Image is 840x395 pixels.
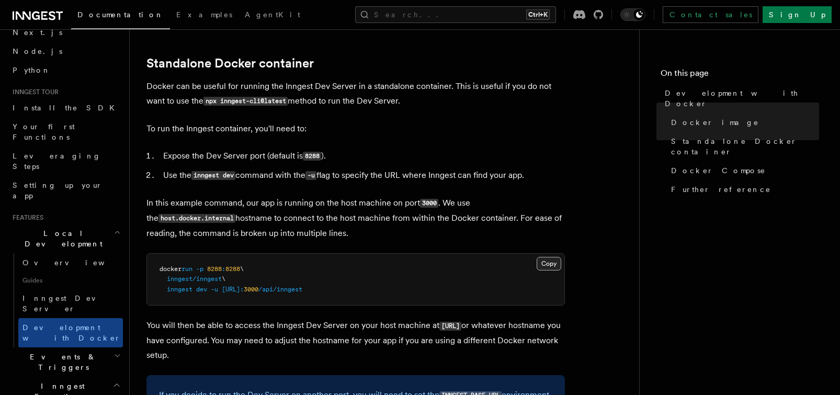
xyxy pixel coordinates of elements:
span: Examples [176,10,232,19]
a: Node.js [8,42,123,61]
button: Local Development [8,224,123,253]
span: Further reference [671,184,771,195]
button: Events & Triggers [8,347,123,377]
span: Node.js [13,47,62,55]
a: Install the SDK [8,98,123,117]
a: Sign Up [763,6,832,23]
span: 3000 [244,286,258,293]
span: Your first Functions [13,122,75,141]
p: Docker can be useful for running the Inngest Dev Server in a standalone container. This is useful... [146,79,565,109]
code: [URL] [439,322,461,331]
a: Setting up your app [8,176,123,205]
a: Overview [18,253,123,272]
span: Events & Triggers [8,352,114,373]
a: Examples [170,3,239,28]
span: -u [211,286,218,293]
span: Leveraging Steps [13,152,101,171]
a: Standalone Docker container [146,56,314,71]
span: Inngest Dev Server [22,294,112,313]
code: 3000 [420,199,438,208]
p: You will then be able to access the Inngest Dev Server on your host machine at or whatever hostna... [146,318,565,363]
a: Development with Docker [18,318,123,347]
kbd: Ctrl+K [526,9,550,20]
span: Docker image [671,117,759,128]
span: Local Development [8,228,114,249]
a: Development with Docker [661,84,819,113]
a: Docker image [667,113,819,132]
div: Local Development [8,253,123,347]
button: Copy [537,257,561,270]
a: Inngest Dev Server [18,289,123,318]
a: Documentation [71,3,170,29]
button: Toggle dark mode [620,8,645,21]
a: Your first Functions [8,117,123,146]
span: Development with Docker [665,88,819,109]
span: Guides [18,272,123,289]
span: Install the SDK [13,104,121,112]
span: Features [8,213,43,222]
a: Docker Compose [667,161,819,180]
span: Overview [22,258,130,267]
a: Contact sales [663,6,758,23]
span: Documentation [77,10,164,19]
span: dev [196,286,207,293]
span: 8288 [207,265,222,273]
a: Standalone Docker container [667,132,819,161]
span: -p [196,265,203,273]
span: Next.js [13,28,62,37]
span: Inngest tour [8,88,59,96]
button: Search...Ctrl+K [355,6,556,23]
span: /api/inngest [258,286,302,293]
span: inngest/inngest [167,275,222,283]
p: To run the Inngest container, you'll need to: [146,121,565,136]
a: Python [8,61,123,80]
span: Python [13,66,51,74]
span: run [181,265,192,273]
li: Use the command with the flag to specify the URL where Inngest can find your app. [160,168,565,183]
a: AgentKit [239,3,307,28]
span: 8288 [225,265,240,273]
span: \ [222,275,225,283]
span: : [222,265,225,273]
code: npx inngest-cli@latest [203,97,288,106]
span: [URL]: [222,286,244,293]
span: Docker Compose [671,165,766,176]
h4: On this page [661,67,819,84]
span: AgentKit [245,10,300,19]
a: Leveraging Steps [8,146,123,176]
code: host.docker.internal [158,214,235,223]
span: Setting up your app [13,181,103,200]
code: 8288 [303,152,321,161]
span: Standalone Docker container [671,136,819,157]
p: In this example command, our app is running on the host machine on port . We use the hostname to ... [146,196,565,241]
span: Development with Docker [22,323,121,342]
a: Next.js [8,23,123,42]
code: inngest dev [191,171,235,180]
span: \ [240,265,244,273]
code: -u [305,171,316,180]
a: Further reference [667,180,819,199]
span: docker [160,265,181,273]
span: inngest [167,286,192,293]
li: Expose the Dev Server port (default is ). [160,149,565,164]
